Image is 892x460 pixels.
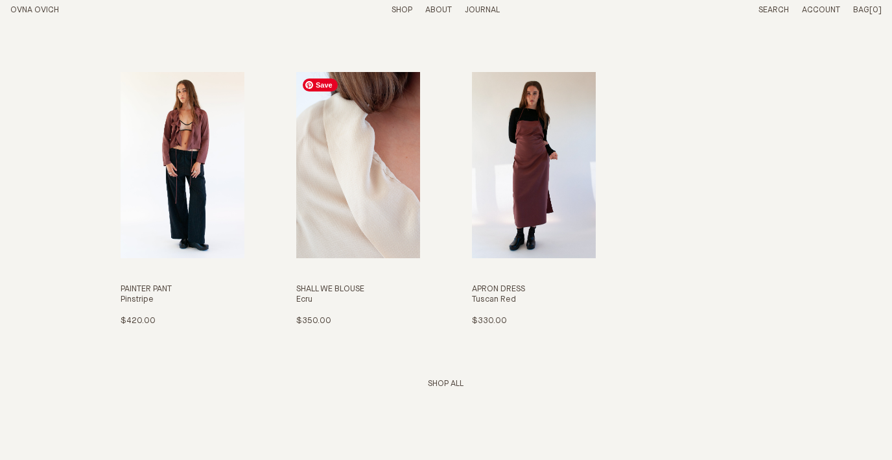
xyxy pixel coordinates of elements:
a: Account [802,6,840,14]
img: tab_domain_overview_orange.svg [35,75,45,86]
a: Shall We Blouse [296,72,420,327]
div: Domain Overview [49,77,116,85]
img: logo_orange.svg [21,21,31,31]
img: Apron Dress [472,72,596,258]
a: Home [10,6,59,14]
span: Save [303,79,338,91]
span: $420.00 [121,317,156,325]
a: Apron Dress [472,72,596,327]
span: [0] [869,6,882,14]
h3: Apron Dress [472,284,596,295]
h4: Pinstripe [121,295,244,306]
h4: Tuscan Red [472,295,596,306]
div: v 4.0.25 [36,21,64,31]
span: $350.00 [296,317,331,325]
img: website_grey.svg [21,34,31,44]
a: Painter Pant [121,72,244,327]
a: View whole collection [428,380,464,388]
span: $330.00 [472,317,507,325]
a: Journal [465,6,500,14]
a: Search [758,6,789,14]
img: Shall We Blouse [296,72,420,258]
h3: Shall We Blouse [296,284,420,295]
h3: Painter Pant [121,284,244,295]
span: Bag [853,6,869,14]
h4: Ecru [296,295,420,306]
img: tab_keywords_by_traffic_grey.svg [129,75,139,86]
div: Domain: [DOMAIN_NAME] [34,34,143,44]
a: Shop [392,6,412,14]
div: Keywords by Traffic [143,77,218,85]
summary: About [425,5,452,16]
img: Painter Pant [121,72,244,258]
